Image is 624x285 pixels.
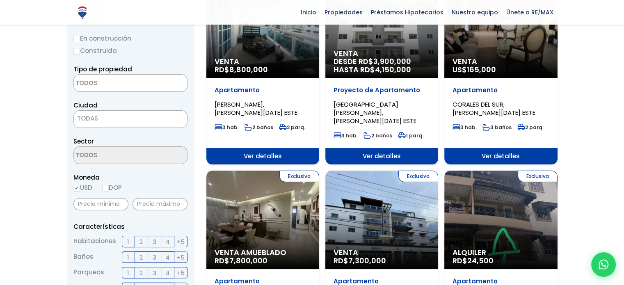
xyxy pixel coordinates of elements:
[153,268,156,278] span: 3
[139,252,143,262] span: 2
[502,6,558,18] span: Únete a RE/MAX
[297,6,320,18] span: Inicio
[215,64,268,75] span: RD$
[453,86,549,94] p: Apartamento
[334,66,430,74] span: HASTA RD$
[334,249,430,257] span: Venta
[165,252,169,262] span: 4
[165,237,169,247] span: 4
[334,86,430,94] p: Proyecto de Apartamento
[467,255,494,266] span: 24,500
[375,64,411,75] span: 4,150,000
[73,46,187,56] label: Construida
[176,237,185,247] span: +5
[215,57,311,66] span: Venta
[215,255,267,266] span: RD$
[453,100,535,117] span: CORALES DEL SUR, [PERSON_NAME][DATE] ESTE
[73,221,187,232] p: Características
[73,48,80,55] input: Construida
[153,252,156,262] span: 3
[102,182,122,193] label: DOP
[206,148,319,164] span: Ver detalles
[139,268,143,278] span: 2
[453,64,496,75] span: US$
[73,185,80,192] input: USD
[279,124,305,131] span: 2 parq.
[127,268,129,278] span: 1
[74,147,153,164] textarea: Search
[176,268,185,278] span: +5
[215,124,239,131] span: 3 hab.
[444,148,557,164] span: Ver detalles
[73,172,187,182] span: Moneda
[334,132,358,139] span: 3 hab.
[153,237,156,247] span: 3
[229,64,268,75] span: 8,800,000
[518,171,558,182] span: Exclusiva
[73,110,187,128] span: TODAS
[139,237,143,247] span: 2
[73,65,132,73] span: Tipo de propiedad
[73,198,128,210] input: Precio mínimo
[334,255,386,266] span: RD$
[320,6,367,18] span: Propiedades
[73,36,80,42] input: En construcción
[334,57,430,74] span: DESDE RD$
[398,132,423,139] span: 1 parq.
[398,171,438,182] span: Exclusiva
[73,101,98,109] span: Ciudad
[75,5,89,20] img: Logo de REMAX
[176,252,185,262] span: +5
[102,185,109,192] input: DOP
[453,124,477,131] span: 3 hab.
[127,237,129,247] span: 1
[453,255,494,266] span: RD$
[482,124,512,131] span: 3 baños
[73,236,116,247] span: Habitaciones
[74,75,153,92] textarea: Search
[245,124,273,131] span: 2 baños
[229,255,267,266] span: 7,800,000
[348,255,386,266] span: 7,300,000
[127,252,129,262] span: 1
[73,137,94,146] span: Sector
[517,124,544,131] span: 2 parq.
[453,249,549,257] span: Alquiler
[334,49,430,57] span: Venta
[74,113,187,124] span: TODAS
[373,56,411,66] span: 3,900,000
[279,171,319,182] span: Exclusiva
[363,132,392,139] span: 2 baños
[367,6,448,18] span: Préstamos Hipotecarios
[77,114,98,123] span: TODAS
[215,249,311,257] span: Venta Amueblado
[215,100,297,117] span: [PERSON_NAME], [PERSON_NAME][DATE] ESTE
[73,33,187,43] label: En construcción
[73,251,94,263] span: Baños
[325,148,438,164] span: Ver detalles
[453,57,549,66] span: Venta
[334,100,416,125] span: [GEOGRAPHIC_DATA][PERSON_NAME], [PERSON_NAME][DATE] ESTE
[133,198,187,210] input: Precio máximo
[215,86,311,94] p: Apartamento
[467,64,496,75] span: 165,000
[73,267,104,278] span: Parqueos
[165,268,169,278] span: 4
[448,6,502,18] span: Nuestro equipo
[73,182,92,193] label: USD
